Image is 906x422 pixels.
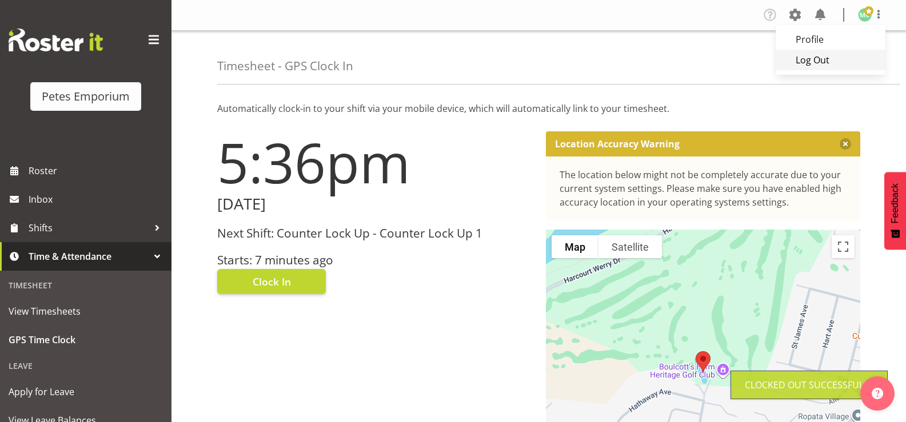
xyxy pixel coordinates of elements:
[42,88,130,105] div: Petes Emporium
[890,183,900,223] span: Feedback
[3,377,169,406] a: Apply for Leave
[776,50,885,70] a: Log Out
[3,354,169,377] div: Leave
[3,297,169,325] a: View Timesheets
[872,388,883,399] img: help-xxl-2.png
[217,59,353,73] h4: Timesheet - GPS Clock In
[217,102,860,115] p: Automatically clock-in to your shift via your mobile device, which will automatically link to you...
[884,172,906,250] button: Feedback - Show survey
[9,331,163,348] span: GPS Time Clock
[29,162,166,179] span: Roster
[840,138,851,150] button: Close message
[217,131,532,193] h1: 5:36pm
[9,303,163,320] span: View Timesheets
[555,138,680,150] p: Location Accuracy Warning
[560,168,847,209] div: The location below might not be completely accurate due to your current system settings. Please m...
[217,195,532,213] h2: [DATE]
[552,235,598,258] button: Show street map
[29,191,166,208] span: Inbox
[9,383,163,400] span: Apply for Leave
[217,227,532,240] h3: Next Shift: Counter Lock Up - Counter Lock Up 1
[832,235,855,258] button: Toggle fullscreen view
[29,219,149,236] span: Shifts
[9,29,103,51] img: Rosterit website logo
[3,274,169,297] div: Timesheet
[3,325,169,354] a: GPS Time Clock
[598,235,662,258] button: Show satellite imagery
[745,378,873,392] div: Clocked out Successfully
[858,8,872,22] img: melissa-cowen2635.jpg
[776,29,885,50] a: Profile
[29,248,149,265] span: Time & Attendance
[253,274,291,289] span: Clock In
[217,269,326,294] button: Clock In
[217,254,532,267] h3: Starts: 7 minutes ago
